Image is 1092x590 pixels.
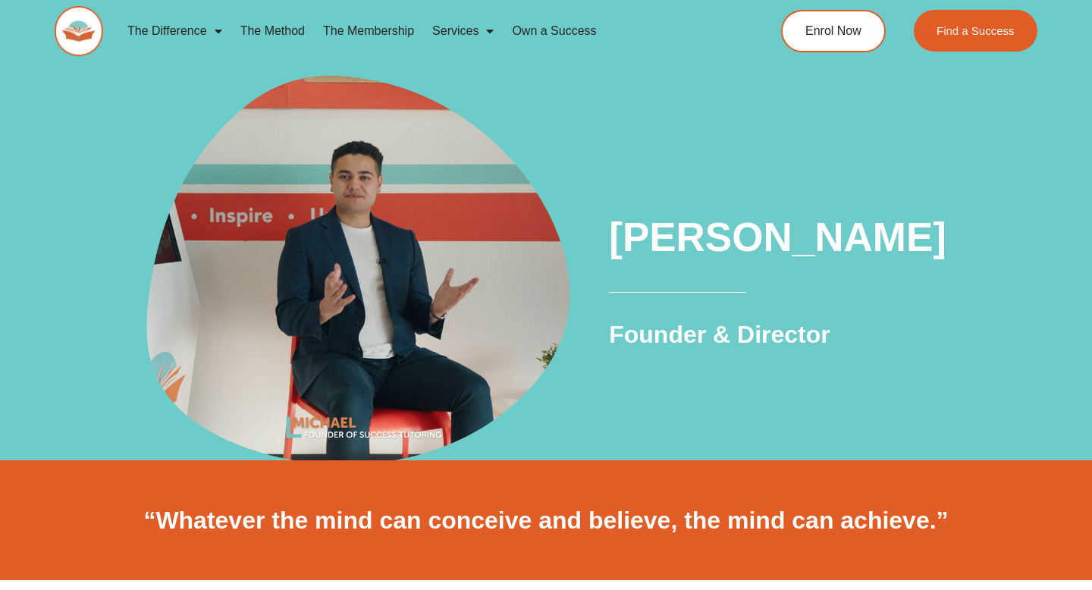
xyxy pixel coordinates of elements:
[609,319,970,351] h2: Founder & Director
[118,14,231,49] a: The Difference
[937,25,1015,36] span: Find a Success
[231,14,314,49] a: The Method
[314,14,423,49] a: The Membership
[914,10,1037,52] a: Find a Success
[781,10,886,52] a: Enrol Now
[609,209,970,265] h1: [PERSON_NAME]
[503,14,605,49] a: Own a Success
[423,14,503,49] a: Services
[121,505,971,537] h2: “Whatever the mind can conceive and believe, the mind can achieve.”
[805,25,861,37] span: Enrol Now
[132,47,584,499] img: Michael Black - Founder of Success Tutoring
[118,14,725,49] nav: Menu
